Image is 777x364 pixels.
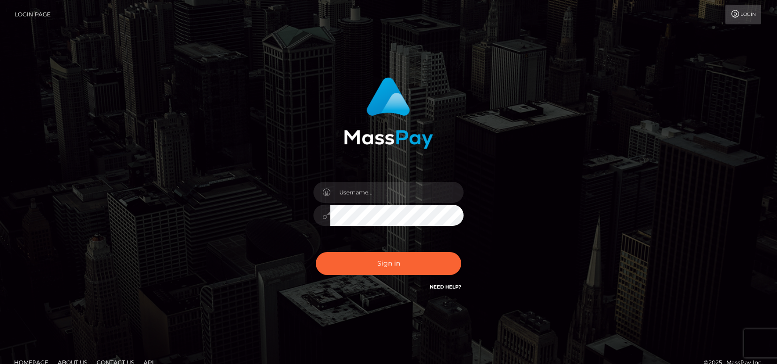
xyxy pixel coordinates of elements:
a: Need Help? [430,284,461,290]
a: Login Page [15,5,51,24]
button: Sign in [316,252,461,275]
img: MassPay Login [344,77,433,149]
input: Username... [330,182,464,203]
a: Login [725,5,761,24]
